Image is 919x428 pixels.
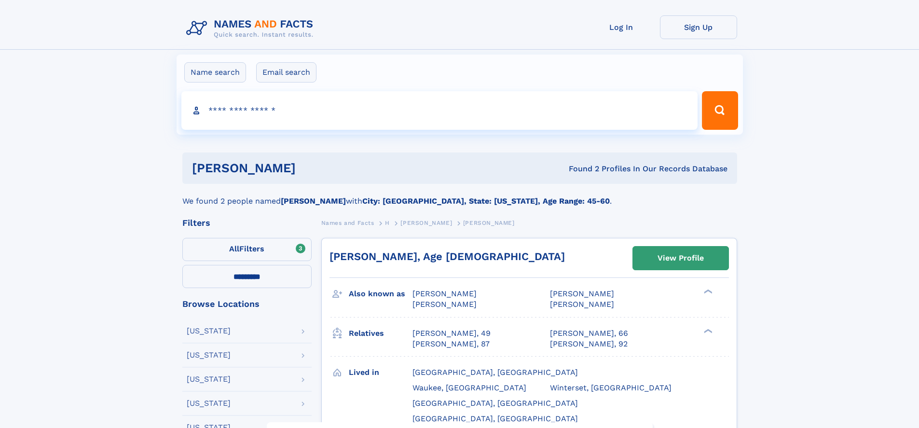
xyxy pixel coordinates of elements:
a: [PERSON_NAME], 92 [550,339,628,349]
a: H [385,217,390,229]
div: Found 2 Profiles In Our Records Database [432,164,727,174]
a: Sign Up [660,15,737,39]
a: Log In [583,15,660,39]
div: Filters [182,219,312,227]
span: Winterset, [GEOGRAPHIC_DATA] [550,383,672,392]
a: Names and Facts [321,217,374,229]
b: City: [GEOGRAPHIC_DATA], State: [US_STATE], Age Range: 45-60 [362,196,610,206]
label: Name search [184,62,246,83]
a: [PERSON_NAME] [400,217,452,229]
span: [PERSON_NAME] [412,300,477,309]
div: [US_STATE] [187,400,231,407]
span: [PERSON_NAME] [463,220,515,226]
b: [PERSON_NAME] [281,196,346,206]
div: View Profile [658,247,704,269]
span: All [229,244,239,253]
div: ❯ [701,289,713,295]
h3: Lived in [349,364,412,381]
label: Email search [256,62,316,83]
span: [PERSON_NAME] [550,289,614,298]
input: search input [181,91,698,130]
span: [GEOGRAPHIC_DATA], [GEOGRAPHIC_DATA] [412,399,578,408]
label: Filters [182,238,312,261]
span: Waukee, [GEOGRAPHIC_DATA] [412,383,526,392]
a: [PERSON_NAME], 66 [550,328,628,339]
div: [US_STATE] [187,327,231,335]
div: We found 2 people named with . [182,184,737,207]
span: [PERSON_NAME] [412,289,477,298]
span: [PERSON_NAME] [550,300,614,309]
div: [US_STATE] [187,351,231,359]
img: Logo Names and Facts [182,15,321,41]
div: ❯ [701,328,713,334]
span: [GEOGRAPHIC_DATA], [GEOGRAPHIC_DATA] [412,414,578,423]
a: [PERSON_NAME], 87 [412,339,490,349]
span: [GEOGRAPHIC_DATA], [GEOGRAPHIC_DATA] [412,368,578,377]
a: [PERSON_NAME], 49 [412,328,491,339]
span: [PERSON_NAME] [400,220,452,226]
a: View Profile [633,247,728,270]
div: [US_STATE] [187,375,231,383]
a: [PERSON_NAME], Age [DEMOGRAPHIC_DATA] [329,250,565,262]
h3: Also known as [349,286,412,302]
h1: [PERSON_NAME] [192,162,432,174]
button: Search Button [702,91,738,130]
h3: Relatives [349,325,412,342]
span: H [385,220,390,226]
div: Browse Locations [182,300,312,308]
